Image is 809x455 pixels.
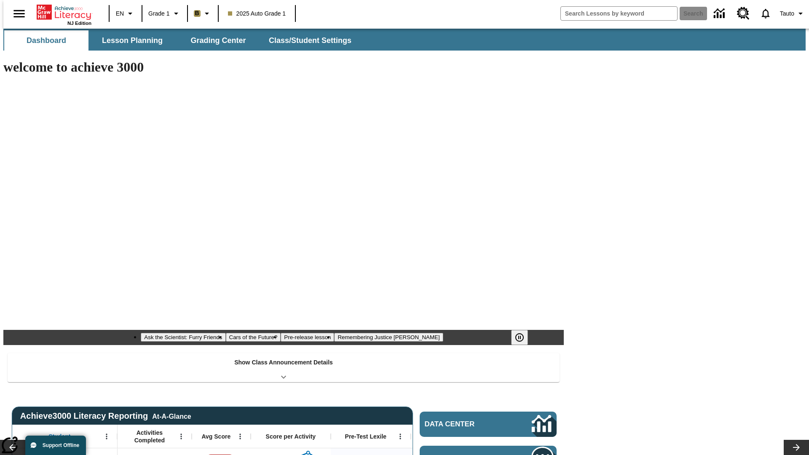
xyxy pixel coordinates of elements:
a: Resource Center, Will open in new tab [732,2,755,25]
span: Dashboard [27,36,66,45]
span: Student [48,433,70,440]
span: Achieve3000 Literacy Reporting [20,411,191,421]
button: Boost Class color is light brown. Change class color [190,6,215,21]
button: Grade: Grade 1, Select a grade [145,6,185,21]
a: Data Center [420,412,557,437]
button: Open Menu [100,430,113,443]
button: Language: EN, Select a language [112,6,139,21]
h1: welcome to achieve 3000 [3,59,564,75]
button: Dashboard [4,30,88,51]
a: Data Center [709,2,732,25]
button: Grading Center [176,30,260,51]
span: Class/Student Settings [269,36,351,45]
span: Lesson Planning [102,36,163,45]
span: Data Center [425,420,504,428]
span: NJ Edition [67,21,91,26]
button: Slide 1 Ask the Scientist: Furry Friends [141,333,225,342]
div: At-A-Glance [152,411,191,420]
span: 2025 Auto Grade 1 [228,9,286,18]
button: Open Menu [175,430,188,443]
button: Slide 3 Pre-release lesson [281,333,334,342]
span: Tauto [780,9,794,18]
span: Activities Completed [122,429,177,444]
button: Lesson carousel, Next [784,440,809,455]
button: Pause [511,330,528,345]
span: B [195,8,199,19]
a: Notifications [755,3,777,24]
button: Profile/Settings [777,6,809,21]
input: search field [561,7,677,20]
div: Pause [511,330,536,345]
button: Class/Student Settings [262,30,358,51]
span: Support Offline [43,442,79,448]
div: SubNavbar [3,29,806,51]
button: Slide 2 Cars of the Future? [226,333,281,342]
span: Avg Score [201,433,230,440]
span: Grading Center [190,36,246,45]
button: Open Menu [234,430,246,443]
a: Home [37,4,91,21]
span: Score per Activity [266,433,316,440]
button: Open Menu [394,430,407,443]
div: Show Class Announcement Details [8,353,560,382]
button: Slide 4 Remembering Justice O'Connor [334,333,443,342]
span: Pre-Test Lexile [345,433,387,440]
span: Grade 1 [148,9,170,18]
button: Support Offline [25,436,86,455]
div: SubNavbar [3,30,359,51]
span: EN [116,9,124,18]
p: Show Class Announcement Details [234,358,333,367]
div: Home [37,3,91,26]
button: Lesson Planning [90,30,174,51]
button: Open side menu [7,1,32,26]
